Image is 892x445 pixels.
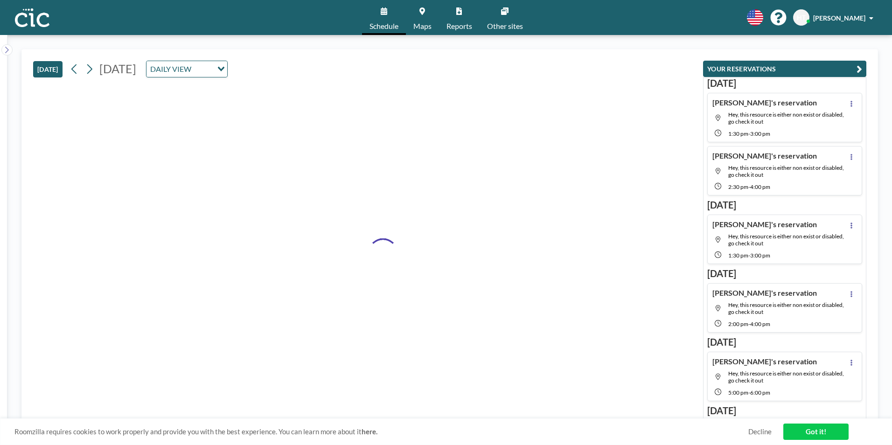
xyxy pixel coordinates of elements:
[797,14,806,22] span: HT
[446,22,472,30] span: Reports
[750,252,770,259] span: 3:00 PM
[813,14,865,22] span: [PERSON_NAME]
[712,220,817,229] h4: [PERSON_NAME]'s reservation
[712,357,817,366] h4: [PERSON_NAME]'s reservation
[33,61,63,77] button: [DATE]
[362,427,377,436] a: here.
[748,320,750,327] span: -
[99,62,136,76] span: [DATE]
[750,320,770,327] span: 4:00 PM
[707,77,862,89] h3: [DATE]
[413,22,432,30] span: Maps
[748,389,750,396] span: -
[750,389,770,396] span: 6:00 PM
[707,199,862,211] h3: [DATE]
[712,98,817,107] h4: [PERSON_NAME]'s reservation
[15,8,49,27] img: organization-logo
[748,252,750,259] span: -
[783,424,849,440] a: Got it!
[750,130,770,137] span: 3:00 PM
[728,389,748,396] span: 5:00 PM
[728,301,844,315] span: Hey, this resource is either non exist or disabled, go check it out
[728,233,844,247] span: Hey, this resource is either non exist or disabled, go check it out
[748,183,750,190] span: -
[728,370,844,384] span: Hey, this resource is either non exist or disabled, go check it out
[703,61,866,77] button: YOUR RESERVATIONS
[369,22,398,30] span: Schedule
[194,63,212,75] input: Search for option
[487,22,523,30] span: Other sites
[148,63,193,75] span: DAILY VIEW
[707,405,862,417] h3: [DATE]
[707,268,862,279] h3: [DATE]
[146,61,227,77] div: Search for option
[728,183,748,190] span: 2:30 PM
[728,320,748,327] span: 2:00 PM
[712,288,817,298] h4: [PERSON_NAME]'s reservation
[712,151,817,160] h4: [PERSON_NAME]'s reservation
[728,252,748,259] span: 1:30 PM
[728,111,844,125] span: Hey, this resource is either non exist or disabled, go check it out
[748,427,772,436] a: Decline
[748,130,750,137] span: -
[728,164,844,178] span: Hey, this resource is either non exist or disabled, go check it out
[707,336,862,348] h3: [DATE]
[750,183,770,190] span: 4:00 PM
[728,130,748,137] span: 1:30 PM
[14,427,748,436] span: Roomzilla requires cookies to work properly and provide you with the best experience. You can lea...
